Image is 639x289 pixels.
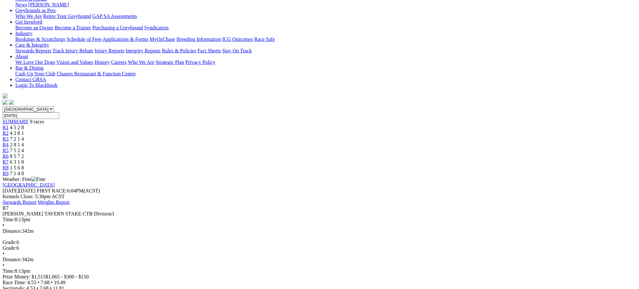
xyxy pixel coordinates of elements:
[15,82,58,88] a: Login To Blackbook
[3,228,22,234] span: Distance:
[3,228,636,234] div: 342m
[15,13,636,19] div: Greyhounds as Pets
[15,2,27,7] a: News
[3,165,9,170] a: R8
[3,125,9,130] span: R1
[9,100,14,105] img: twitter.svg
[15,31,32,36] a: Industry
[3,199,36,205] a: Stewards Report
[3,136,9,142] a: R3
[222,36,253,42] a: ICG Outcomes
[15,54,28,59] a: About
[150,36,175,42] a: MyOzChase
[111,59,127,65] a: Careers
[15,25,636,31] div: Get Involved
[254,36,275,42] a: Race Safe
[3,100,8,105] img: facebook.svg
[10,130,24,136] span: 4 2 8 1
[3,246,17,251] span: Grade:
[3,217,636,223] div: 8:13pm
[37,188,100,193] span: 6:04PM(ACST)
[3,130,9,136] a: R2
[15,42,49,48] a: Care & Integrity
[177,36,221,42] a: Breeding Information
[3,211,636,217] div: [PERSON_NAME] TAVERN STAKE CTB Division3
[67,36,101,42] a: Schedule of Fees
[15,59,55,65] a: We Love Our Dogs
[41,280,50,285] span: 7.68
[15,77,46,82] a: Contact GRSA
[144,25,169,30] a: Syndication
[37,280,39,285] span: •
[222,48,252,53] a: Stay On Track
[3,93,8,98] img: logo-grsa-white.png
[54,280,66,285] span: 19.49
[15,59,636,65] div: About
[15,8,56,13] a: Greyhounds as Pets
[3,274,636,280] div: Prize Money: $1,515
[162,48,196,53] a: Rules & Policies
[15,71,636,77] div: Bar & Dining
[3,194,636,199] div: Kennels Close: 5:30pm ACST
[3,246,636,251] div: 6
[3,142,9,147] a: R4
[52,48,93,53] a: Track Injury Rebate
[56,59,93,65] a: Vision and Values
[10,125,24,130] span: 4 5 2 8
[57,71,136,76] a: Chasers Restaurant & Function Centre
[103,36,148,42] a: Applications & Forms
[3,176,45,182] span: Weather: Fine
[3,182,55,188] a: [GEOGRAPHIC_DATA]
[3,188,19,193] span: [DATE]
[198,48,221,53] a: Fact Sheets
[92,13,137,19] a: GAP SA Assessments
[51,280,53,285] span: •
[10,136,24,142] span: 7 2 1 4
[126,48,161,53] a: Integrity Reports
[3,205,9,211] span: R7
[55,25,91,30] a: Become a Trainer
[10,148,24,153] span: 7 5 2 4
[10,142,24,147] span: 2 8 1 4
[15,71,55,76] a: Cash Up Your Club
[3,171,9,176] a: R9
[43,13,91,19] a: Retire Your Greyhound
[3,112,59,119] input: Select date
[10,165,24,170] span: 1 5 6 8
[3,188,35,193] span: [DATE]
[3,240,636,246] div: 6
[38,199,70,205] a: Weights Report
[3,251,4,257] span: •
[156,59,184,65] a: Strategic Plan
[46,274,89,280] span: $1,065 - $300 - $150
[3,240,17,245] span: Grade:
[3,153,9,159] span: R6
[95,48,124,53] a: Injury Reports
[3,119,28,124] a: SUMMARY
[15,48,636,54] div: Care & Integrity
[27,280,36,285] span: 4.53
[92,25,143,30] a: Purchasing a Greyhound
[3,257,22,262] span: Distance:
[10,159,24,165] span: 6 3 1 8
[15,19,42,25] a: Get Involved
[3,159,9,165] a: R7
[3,148,9,153] a: R5
[3,223,4,228] span: •
[15,65,43,71] a: Bar & Dining
[15,36,65,42] a: Bookings & Scratchings
[128,59,154,65] a: Who We Are
[31,176,45,182] img: Fine
[94,59,110,65] a: History
[15,48,51,53] a: Stewards Reports
[3,269,636,274] div: 8:13pm
[28,2,69,7] a: [PERSON_NAME]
